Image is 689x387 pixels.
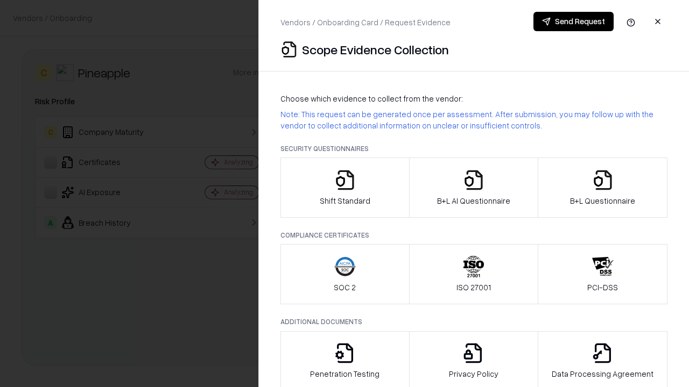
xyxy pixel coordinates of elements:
p: Vendors / Onboarding Card / Request Evidence [280,17,451,28]
button: PCI-DSS [538,244,667,304]
p: Security Questionnaires [280,144,667,153]
button: SOC 2 [280,244,410,304]
button: Send Request [533,12,614,31]
p: PCI-DSS [587,282,618,293]
button: Shift Standard [280,157,410,218]
p: B+L Questionnaire [570,195,635,206]
p: Scope Evidence Collection [302,41,449,58]
p: Shift Standard [320,195,370,206]
p: B+L AI Questionnaire [437,195,510,206]
p: Compliance Certificates [280,231,667,240]
p: Data Processing Agreement [552,368,653,379]
p: Note: This request can be generated once per assessment. After submission, you may follow up with... [280,109,667,131]
p: Penetration Testing [310,368,379,379]
button: ISO 27001 [409,244,539,304]
p: Privacy Policy [449,368,498,379]
button: B+L Questionnaire [538,157,667,218]
p: Additional Documents [280,317,667,326]
p: SOC 2 [334,282,356,293]
p: ISO 27001 [456,282,491,293]
p: Choose which evidence to collect from the vendor: [280,93,667,104]
button: B+L AI Questionnaire [409,157,539,218]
